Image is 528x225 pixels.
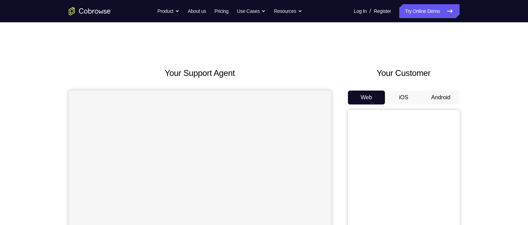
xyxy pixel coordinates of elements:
a: Pricing [214,4,228,18]
button: Resources [274,4,302,18]
h2: Your Support Agent [69,67,331,79]
a: Log In [354,4,367,18]
button: Product [157,4,179,18]
a: Register [374,4,391,18]
h2: Your Customer [348,67,460,79]
a: About us [188,4,206,18]
button: iOS [385,91,422,104]
button: Web [348,91,385,104]
button: Use Cases [237,4,266,18]
a: Go to the home page [69,7,111,15]
button: Android [422,91,460,104]
a: Try Online Demo [399,4,459,18]
span: / [370,7,371,15]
